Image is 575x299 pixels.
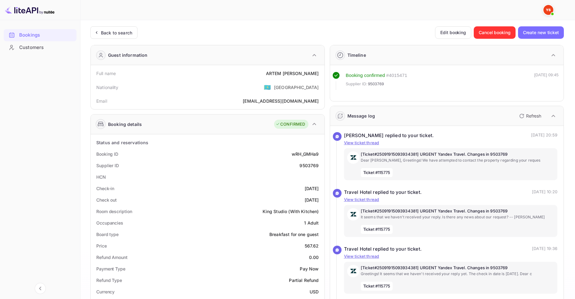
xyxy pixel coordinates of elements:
div: 9503769 [299,162,319,169]
div: Check out [96,197,117,203]
button: Collapse navigation [35,283,46,294]
div: Customers [19,44,73,51]
button: Refresh [516,111,544,121]
button: Edit booking [435,26,471,39]
div: Guest information [108,52,148,58]
div: [DATE] [305,197,319,203]
div: [DATE] [305,185,319,192]
div: King Studio (With Kitchen) [263,208,319,215]
div: Status and reservations [96,139,148,146]
div: Room description [96,208,132,215]
p: [DATE] 19:36 [532,246,557,253]
a: Customers [4,42,76,53]
div: Customers [4,42,76,54]
a: Bookings [4,29,76,41]
div: Full name [96,70,116,77]
p: View ticket thread [344,197,558,203]
div: 567.62 [305,243,319,249]
p: [Ticket#25091915093934381] URGENT Yandex Travel. Changes in 9503769 [361,151,555,158]
div: Currency [96,288,115,295]
span: 9503769 [368,81,384,87]
div: Back to search [101,29,132,36]
div: Payment Type [96,266,125,272]
p: Greetings! It seems that we haven't received your reply yet. The check in date is [DATE]. Dear c [361,271,555,277]
span: Ticket #115775 [361,225,393,234]
div: [EMAIL_ADDRESS][DOMAIN_NAME] [243,98,319,104]
div: Nationality [96,84,119,91]
div: Check-in [96,185,114,192]
div: Refund Amount [96,254,128,261]
div: Email [96,98,107,104]
div: Supplier ID [96,162,119,169]
div: wRH_GMHa9 [292,151,319,157]
div: Partial Refund [289,277,319,283]
div: ARTEM [PERSON_NAME] [266,70,319,77]
div: [GEOGRAPHIC_DATA] [274,84,319,91]
div: USD [310,288,319,295]
img: AwvSTEc2VUhQAAAAAElFTkSuQmCC [347,151,359,164]
div: Price [96,243,107,249]
img: Yandex Support [543,5,553,15]
div: Board type [96,231,119,238]
p: [DATE] 20:59 [531,132,557,139]
div: Message log [347,113,375,119]
div: Refund Type [96,277,122,283]
div: Booking ID [96,151,118,157]
p: Dear [PERSON_NAME], Greetings! We have attempted to contact the property regarding your reques [361,158,555,163]
p: View ticket thread [344,140,558,146]
p: [DATE] 10:20 [532,189,557,196]
p: [Ticket#25091915093934381] URGENT Yandex Travel. Changes in 9503769 [361,265,555,271]
div: Bookings [19,32,73,39]
div: Travel Hotel replied to your ticket. [344,246,422,253]
span: Ticket #115775 [361,282,393,291]
p: View ticket thread [344,253,558,260]
div: Timeline [347,52,366,58]
div: 0.00 [309,254,319,261]
div: 1 Adult [304,220,319,226]
div: Booking confirmed [346,72,385,79]
button: Create new ticket [518,26,564,39]
img: AwvSTEc2VUhQAAAAAElFTkSuQmCC [347,265,359,277]
img: LiteAPI logo [5,5,54,15]
div: Occupancies [96,220,123,226]
div: Travel Hotel replied to your ticket. [344,189,422,196]
div: Booking details [108,121,142,127]
img: AwvSTEc2VUhQAAAAAElFTkSuQmCC [347,208,359,221]
div: HCN [96,174,106,180]
div: CONFIRMED [276,121,305,127]
div: [PERSON_NAME] replied to your ticket. [344,132,434,139]
p: Refresh [526,113,541,119]
p: It seems that we haven't received your reply. Is there any news about our request? -- [PERSON_NAME] [361,214,555,220]
div: [DATE] 09:45 [534,72,559,90]
div: Pay Now [300,266,319,272]
span: Ticket #115775 [361,168,393,177]
div: Breakfast for one guest [269,231,319,238]
span: Supplier ID: [346,81,368,87]
span: United States [264,82,271,93]
button: Cancel booking [474,26,516,39]
p: [Ticket#25091915093934381] URGENT Yandex Travel. Changes in 9503769 [361,208,555,214]
div: # 4015471 [386,72,407,79]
